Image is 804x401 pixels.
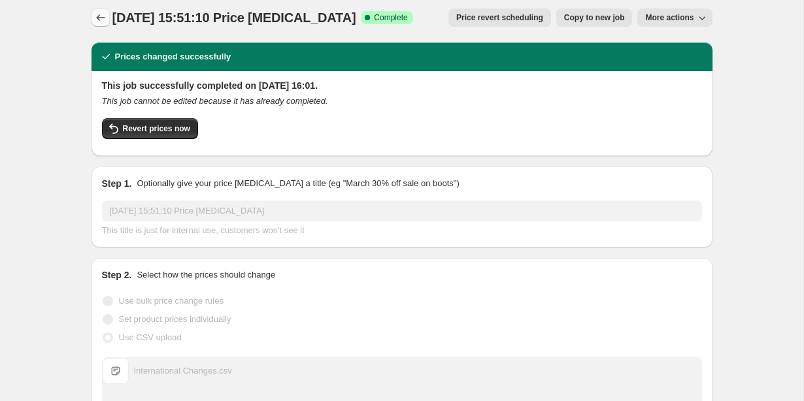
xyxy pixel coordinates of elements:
button: Price revert scheduling [448,8,551,27]
span: Set product prices individually [119,314,231,324]
h2: This job successfully completed on [DATE] 16:01. [102,79,702,92]
span: This title is just for internal use, customers won't see it [102,225,305,235]
button: Revert prices now [102,118,198,139]
span: [DATE] 15:51:10 Price [MEDICAL_DATA] [112,10,356,25]
span: Price revert scheduling [456,12,543,23]
span: Use CSV upload [119,332,182,342]
span: Complete [374,12,407,23]
div: International Changes.csv [134,364,232,377]
span: Copy to new job [564,12,625,23]
p: Select how the prices should change [137,268,275,281]
span: Revert prices now [123,123,190,134]
h2: Step 1. [102,177,132,190]
h2: Step 2. [102,268,132,281]
button: More actions [637,8,712,27]
span: More actions [645,12,694,23]
input: 30% off holiday sale [102,200,702,221]
p: Optionally give your price [MEDICAL_DATA] a title (eg "March 30% off sale on boots") [137,177,459,190]
i: This job cannot be edited because it has already completed. [102,96,328,106]
span: Use bulk price change rules [119,296,224,306]
h2: Prices changed successfully [115,50,231,63]
button: Price change jobs [92,8,110,27]
button: Copy to new job [556,8,633,27]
